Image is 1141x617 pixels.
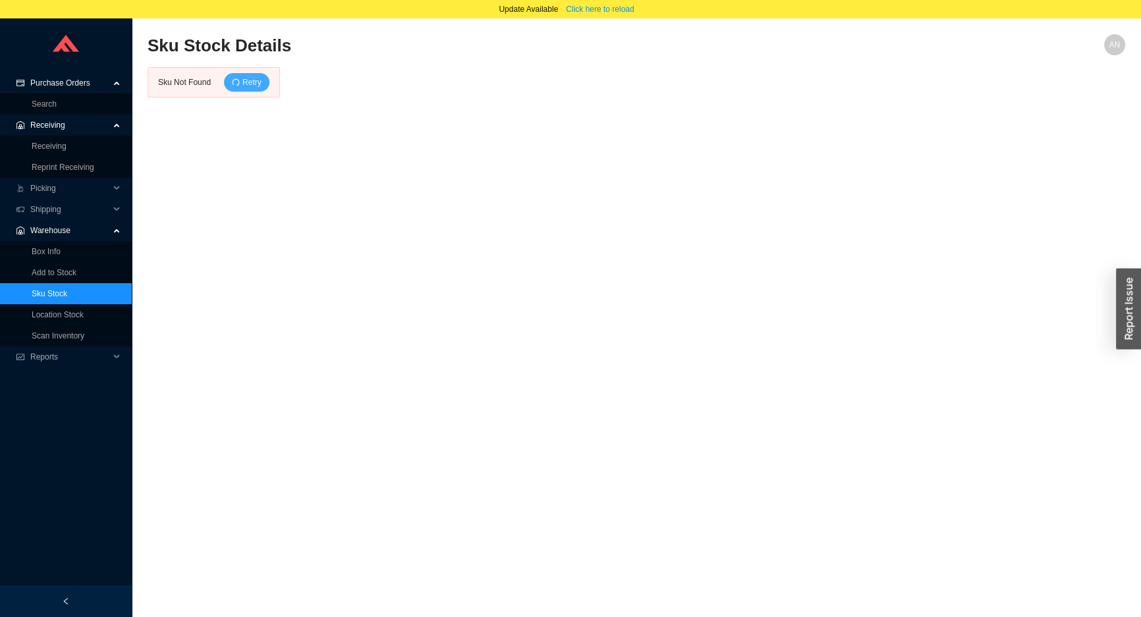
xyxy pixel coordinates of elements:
a: Scan Inventory [32,331,84,340]
span: Retry [242,76,262,89]
span: fund [16,353,25,361]
div: Sku Not Found [158,76,211,89]
a: Box Info [32,247,61,256]
a: Reprint Receiving [32,163,94,172]
span: Reports [30,346,109,367]
button: redoRetry [224,73,269,92]
span: Shipping [30,199,109,220]
span: redo [232,78,240,88]
span: credit-card [16,79,25,87]
span: AN [1109,34,1121,55]
a: Location Stock [32,310,84,319]
a: Receiving [32,142,67,151]
span: Receiving [30,115,109,136]
span: Warehouse [30,220,109,241]
span: Picking [30,178,109,199]
span: Click here to reload [566,3,634,16]
a: Sku Stock [32,289,67,298]
a: Add to Stock [32,268,76,277]
a: Search [32,99,57,109]
span: left [62,597,70,605]
span: Purchase Orders [30,72,109,94]
h2: Sku Stock Details [148,34,881,57]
